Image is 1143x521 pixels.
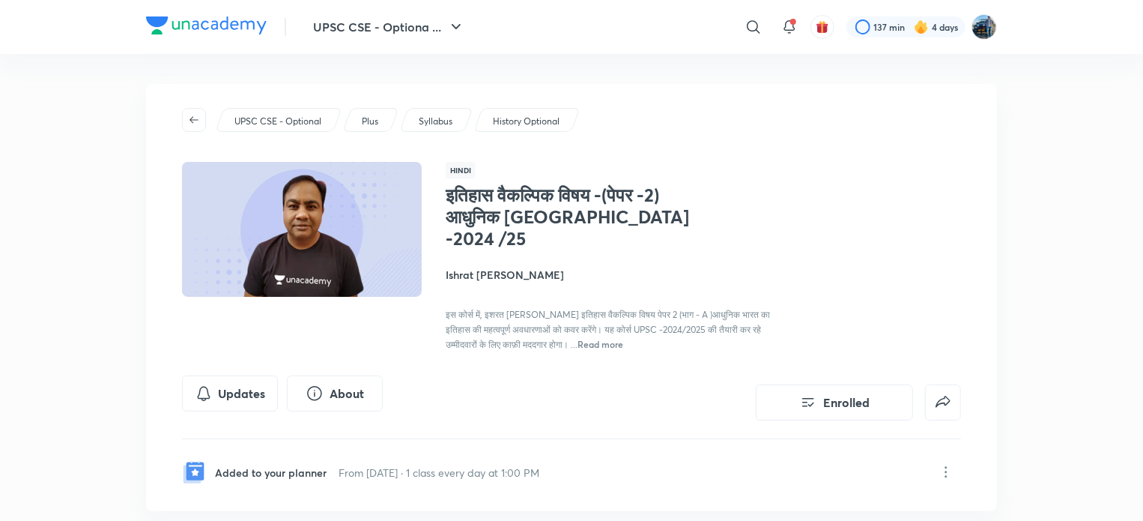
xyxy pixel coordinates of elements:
[146,16,267,38] a: Company Logo
[446,309,770,350] span: इस कोर्स में, इशरत [PERSON_NAME] इतिहास वैकल्पिक विषय पेपर 2 (भाग - A )आधुनिक भारत का इतिहास की म...
[810,15,834,39] button: avatar
[491,115,563,128] a: History Optional
[182,376,278,412] button: Updates
[971,14,997,40] img: I A S babu
[362,115,378,128] p: Plus
[232,115,324,128] a: UPSC CSE - Optional
[816,20,829,34] img: avatar
[756,385,913,421] button: Enrolled
[446,162,476,178] span: Hindi
[360,115,381,128] a: Plus
[146,16,267,34] img: Company Logo
[914,19,929,34] img: streak
[925,385,961,421] button: false
[577,338,623,350] span: Read more
[180,160,424,298] img: Thumbnail
[287,376,383,412] button: About
[446,184,691,249] h1: इतिहास वैकल्पिक विषय -(पेपर -2) आधुनिक [GEOGRAPHIC_DATA] -2024 /25
[339,465,539,481] p: From [DATE] · 1 class every day at 1:00 PM
[419,115,452,128] p: Syllabus
[446,267,781,283] h4: Ishrat [PERSON_NAME]
[493,115,560,128] p: History Optional
[304,12,474,42] button: UPSC CSE - Optiona ...
[215,465,327,481] p: Added to your planner
[234,115,321,128] p: UPSC CSE - Optional
[416,115,455,128] a: Syllabus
